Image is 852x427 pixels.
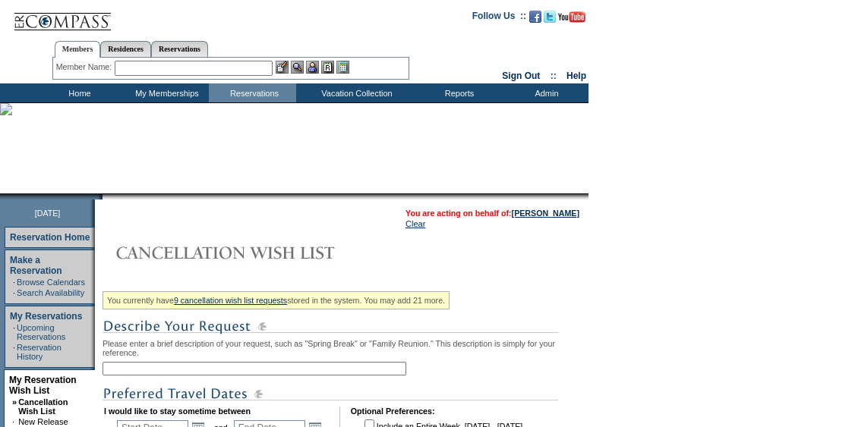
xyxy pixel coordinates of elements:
[306,61,319,74] img: Impersonate
[12,397,17,407] b: »
[551,71,557,81] span: ::
[13,278,15,287] td: ·
[544,11,556,23] img: Follow us on Twitter
[544,15,556,24] a: Follow us on Twitter
[502,71,540,81] a: Sign Out
[209,83,296,102] td: Reservations
[121,83,209,102] td: My Memberships
[17,288,84,297] a: Search Availability
[405,209,579,218] span: You are acting on behalf of:
[10,255,62,276] a: Make a Reservation
[321,61,334,74] img: Reservations
[103,291,450,309] div: You currently have stored in the system. You may add 21 more.
[276,61,289,74] img: b_edit.gif
[55,41,101,58] a: Members
[103,237,406,268] img: Cancellation Wish List
[529,11,541,23] img: Become our fan on Facebook
[291,61,304,74] img: View
[13,343,15,361] td: ·
[529,15,541,24] a: Become our fan on Facebook
[17,323,65,341] a: Upcoming Reservations
[151,41,208,57] a: Reservations
[9,375,77,396] a: My Reservation Wish List
[566,71,586,81] a: Help
[13,323,15,341] td: ·
[296,83,414,102] td: Vacation Collection
[558,11,585,23] img: Subscribe to our YouTube Channel
[174,296,287,305] a: 9 cancellation wish list requests
[10,232,90,243] a: Reservation Home
[351,407,435,416] b: Optional Preferences:
[472,9,526,27] td: Follow Us ::
[512,209,579,218] a: [PERSON_NAME]
[18,397,68,416] a: Cancellation Wish List
[17,343,62,361] a: Reservation History
[35,209,61,218] span: [DATE]
[97,193,103,199] img: promoShadowLeftCorner.gif
[104,407,251,416] b: I would like to stay sometime between
[103,193,104,199] img: blank.gif
[10,311,82,322] a: My Reservations
[405,219,425,228] a: Clear
[501,83,589,102] td: Admin
[17,278,85,287] a: Browse Calendars
[414,83,501,102] td: Reports
[34,83,121,102] td: Home
[336,61,349,74] img: b_calculator.gif
[100,41,151,57] a: Residences
[558,15,585,24] a: Subscribe to our YouTube Channel
[13,288,15,297] td: ·
[56,61,115,74] div: Member Name:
